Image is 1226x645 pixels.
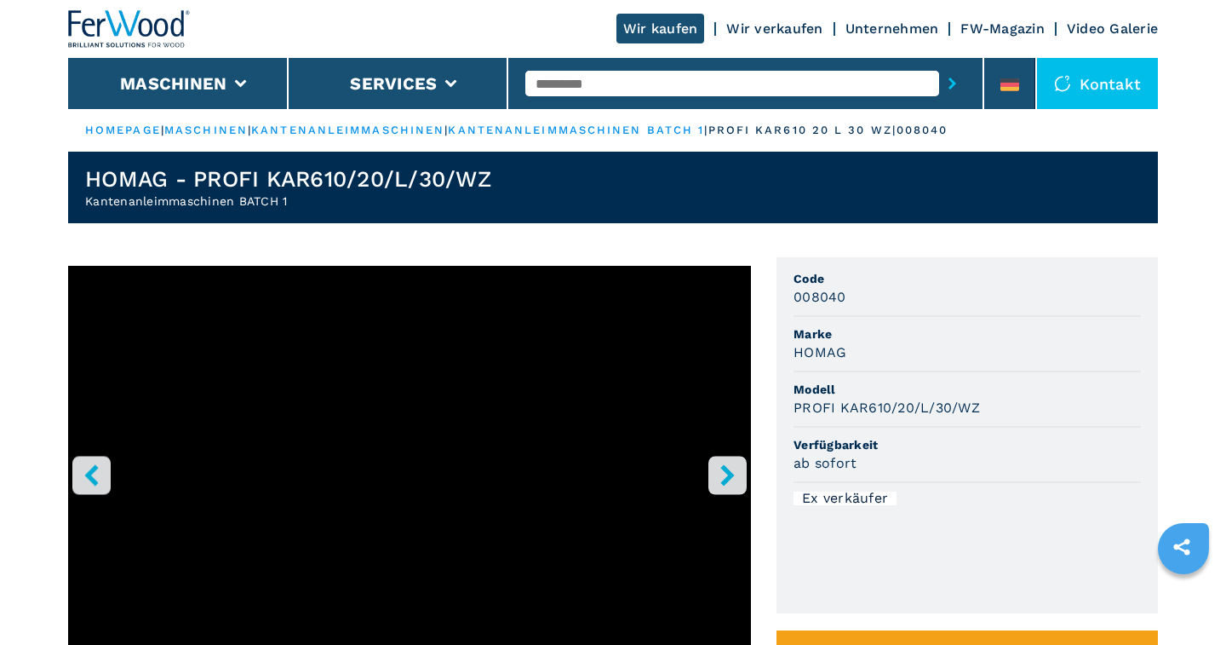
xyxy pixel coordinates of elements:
div: Ex verkäufer [793,492,897,505]
a: FW-Magazin [960,20,1045,37]
span: | [161,124,164,136]
button: submit-button [939,64,965,103]
span: Verfügbarkeit [793,436,1141,453]
img: Kontakt [1054,75,1071,92]
button: left-button [72,456,111,494]
span: Modell [793,381,1141,398]
div: Kontakt [1037,58,1158,109]
p: 008040 [897,123,948,138]
a: kantenanleimmaschinen [251,124,444,136]
h2: Kantenanleimmaschinen BATCH 1 [85,193,491,210]
h3: ab sofort [793,453,856,473]
h3: 008040 [793,287,846,307]
h1: HOMAG - PROFI KAR610/20/L/30/WZ [85,165,491,193]
img: Ferwood [68,10,191,48]
a: HOMEPAGE [85,124,161,136]
button: Services [350,73,437,94]
button: Maschinen [120,73,226,94]
a: Wir verkaufen [726,20,822,37]
span: Code [793,270,1141,287]
a: sharethis [1160,526,1203,568]
span: | [444,124,448,136]
h3: HOMAG [793,343,846,362]
span: Marke [793,325,1141,343]
a: Video Galerie [1067,20,1158,37]
span: | [248,124,251,136]
span: | [704,124,708,136]
a: Unternehmen [845,20,939,37]
a: maschinen [164,124,248,136]
p: profi kar610 20 l 30 wz | [708,123,897,138]
a: Wir kaufen [616,14,705,43]
button: right-button [708,456,747,494]
h3: PROFI KAR610/20/L/30/WZ [793,398,980,418]
a: kantenanleimmaschinen batch 1 [448,124,704,136]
